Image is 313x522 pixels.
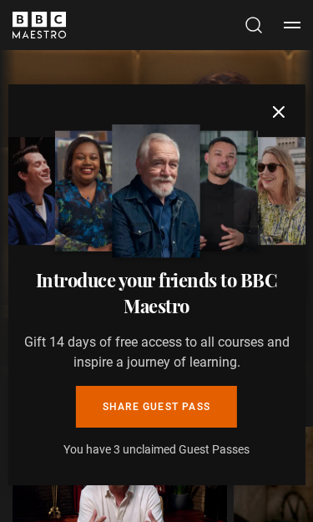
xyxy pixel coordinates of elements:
a: Share guest pass [76,386,237,428]
p: Gift 14 days of free access to all courses and inspire a journey of learning. [21,332,291,372]
p: You have 3 unclaimed Guest Passes [21,441,291,459]
button: Toggle navigation [284,17,300,33]
svg: BBC Maestro [13,12,66,38]
h3: Introduce your friends to BBC Maestro [21,267,291,319]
